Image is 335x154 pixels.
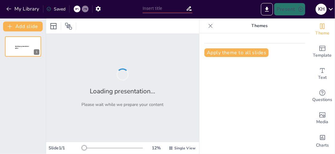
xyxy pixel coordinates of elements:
[49,21,58,31] div: Layout
[3,22,43,31] button: Add slide
[15,46,29,49] span: Sendsteps presentation editor
[174,146,195,151] span: Single View
[149,145,164,151] div: 12 %
[65,22,72,30] span: Position
[315,30,329,37] span: Theme
[310,129,335,152] div: Add charts and graphs
[274,3,305,15] button: Present
[5,36,41,57] div: 1
[90,87,156,95] h2: Loading presentation...
[317,119,329,125] span: Media
[316,142,329,149] span: Charts
[310,85,335,107] div: Get real-time input from your audience
[310,63,335,85] div: Add text boxes
[310,41,335,63] div: Add ready made slides
[143,4,186,13] input: Insert title
[318,74,327,81] span: Text
[82,102,164,107] p: Please wait while we prepare your content
[46,6,65,12] div: Saved
[261,3,273,15] button: Export to PowerPoint
[316,4,327,15] div: K H
[316,3,327,15] button: K H
[310,107,335,129] div: Add images, graphics, shapes or video
[34,49,39,55] div: 1
[5,4,42,14] button: My Library
[313,52,332,59] span: Template
[49,145,84,151] div: Slide 1 / 1
[204,48,269,57] button: Apply theme to all slides
[310,18,335,41] div: Change the overall theme
[313,96,333,103] span: Questions
[215,18,304,33] p: Themes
